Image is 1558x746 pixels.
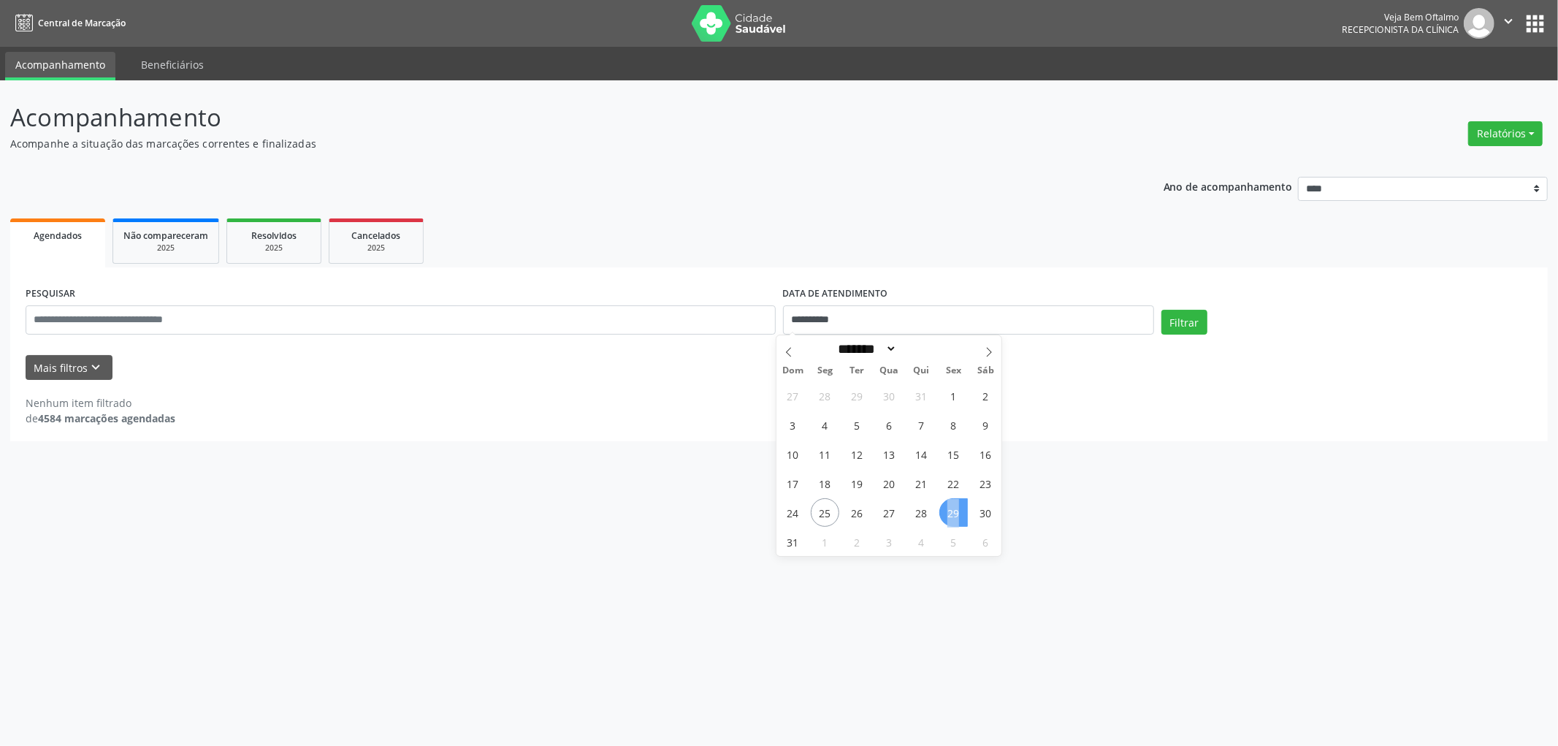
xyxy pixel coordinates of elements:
span: Agosto 8, 2025 [939,411,968,439]
span: Agosto 19, 2025 [843,469,871,498]
span: Julho 29, 2025 [843,381,871,410]
span: Recepcionista da clínica [1342,23,1459,36]
span: Agosto 25, 2025 [811,498,839,527]
span: Qua [873,366,905,376]
div: 2025 [123,243,208,254]
span: Agosto 10, 2025 [779,440,807,468]
span: Resolvidos [251,229,297,242]
span: Agosto 29, 2025 [939,498,968,527]
span: Agosto 3, 2025 [779,411,807,439]
span: Setembro 5, 2025 [939,528,968,556]
span: Agosto 28, 2025 [907,498,936,527]
span: Julho 28, 2025 [811,381,839,410]
span: Agosto 1, 2025 [939,381,968,410]
a: Beneficiários [131,52,214,77]
span: Agendados [34,229,82,242]
span: Agosto 2, 2025 [971,381,1000,410]
select: Month [833,341,898,357]
span: Agosto 9, 2025 [971,411,1000,439]
span: Setembro 4, 2025 [907,528,936,556]
span: Agosto 14, 2025 [907,440,936,468]
span: Setembro 3, 2025 [875,528,904,556]
span: Julho 27, 2025 [779,381,807,410]
div: de [26,411,175,426]
span: Setembro 6, 2025 [971,528,1000,556]
span: Agosto 4, 2025 [811,411,839,439]
span: Agosto 16, 2025 [971,440,1000,468]
span: Agosto 21, 2025 [907,469,936,498]
span: Agosto 26, 2025 [843,498,871,527]
span: Cancelados [352,229,401,242]
span: Agosto 18, 2025 [811,469,839,498]
span: Julho 31, 2025 [907,381,936,410]
span: Agosto 5, 2025 [843,411,871,439]
p: Ano de acompanhamento [1164,177,1293,195]
span: Agosto 24, 2025 [779,498,807,527]
img: img [1464,8,1494,39]
i: keyboard_arrow_down [88,359,104,376]
span: Agosto 12, 2025 [843,440,871,468]
div: Veja Bem Oftalmo [1342,11,1459,23]
div: 2025 [237,243,310,254]
span: Setembro 2, 2025 [843,528,871,556]
span: Ter [841,366,873,376]
a: Acompanhamento [5,52,115,80]
span: Agosto 17, 2025 [779,469,807,498]
span: Agosto 31, 2025 [779,528,807,556]
span: Agosto 27, 2025 [875,498,904,527]
label: DATA DE ATENDIMENTO [783,283,888,305]
span: Julho 30, 2025 [875,381,904,410]
span: Agosto 11, 2025 [811,440,839,468]
button:  [1494,8,1522,39]
div: 2025 [340,243,413,254]
button: Mais filtroskeyboard_arrow_down [26,355,112,381]
input: Year [897,341,945,357]
span: Sex [937,366,969,376]
button: apps [1522,11,1548,37]
span: Agosto 23, 2025 [971,469,1000,498]
span: Agosto 20, 2025 [875,469,904,498]
span: Setembro 1, 2025 [811,528,839,556]
span: Dom [776,366,809,376]
span: Agosto 15, 2025 [939,440,968,468]
span: Agosto 6, 2025 [875,411,904,439]
span: Seg [809,366,841,376]
i:  [1500,13,1516,29]
span: Não compareceram [123,229,208,242]
button: Filtrar [1161,310,1207,335]
p: Acompanhe a situação das marcações correntes e finalizadas [10,136,1087,151]
span: Agosto 7, 2025 [907,411,936,439]
label: PESQUISAR [26,283,75,305]
span: Central de Marcação [38,17,126,29]
div: Nenhum item filtrado [26,395,175,411]
span: Agosto 13, 2025 [875,440,904,468]
strong: 4584 marcações agendadas [38,411,175,425]
span: Sáb [969,366,1001,376]
button: Relatórios [1468,121,1543,146]
span: Agosto 30, 2025 [971,498,1000,527]
span: Agosto 22, 2025 [939,469,968,498]
a: Central de Marcação [10,11,126,35]
span: Qui [905,366,937,376]
p: Acompanhamento [10,99,1087,136]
